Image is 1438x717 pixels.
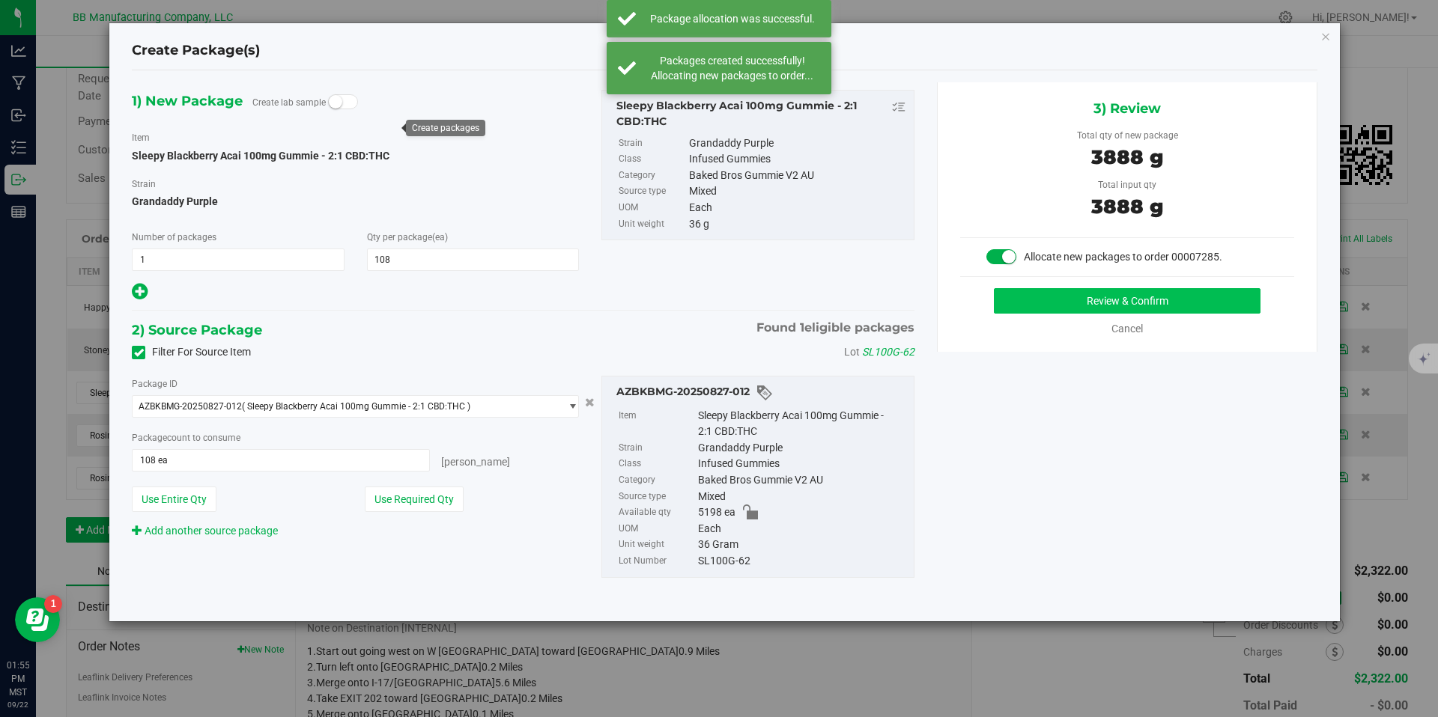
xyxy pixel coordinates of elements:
label: Strain [619,440,695,457]
label: Source type [619,183,686,200]
label: UOM [619,521,695,537]
label: Strain [619,135,686,152]
span: Number of packages [132,232,216,242]
label: Lot Number [619,553,695,570]
div: Grandaddy Purple [689,135,906,152]
div: 36 Gram [698,537,906,553]
label: Class [619,151,686,168]
button: Cancel button [580,391,599,413]
input: 108 ea [133,450,429,471]
label: Strain [132,177,156,191]
input: 108 [368,249,579,270]
label: Category [619,472,695,489]
div: Create packages [412,123,479,133]
span: Qty per package [367,232,448,242]
button: Use Required Qty [365,486,464,512]
label: Category [619,168,686,184]
label: UOM [619,200,686,216]
label: Unit weight [619,216,686,233]
div: Baked Bros Gummie V2 AU [698,472,906,489]
h4: Create Package(s) [132,41,260,61]
div: Mixed [698,489,906,505]
div: Baked Bros Gummie V2 AU [689,168,906,184]
span: 3888 g [1091,145,1163,169]
span: Grandaddy Purple [132,190,579,213]
span: 3) Review [1093,97,1161,120]
label: Unit weight [619,537,695,553]
div: Package allocation was successful. [644,11,820,26]
span: 2) Source Package [132,319,262,341]
span: Package to consume [132,433,240,443]
label: Item [619,408,695,440]
span: 3888 g [1091,195,1163,219]
button: Review & Confirm [994,288,1260,314]
label: Item [132,131,150,144]
div: Grandaddy Purple [698,440,906,457]
span: Total input qty [1098,180,1156,190]
span: 5198 ea [698,504,735,521]
span: [PERSON_NAME] [441,456,510,468]
div: Each [689,200,906,216]
div: Infused Gummies [689,151,906,168]
span: Found eligible packages [756,319,914,337]
div: Each [698,521,906,537]
iframe: Resource center [15,597,60,642]
span: Total qty of new package [1077,130,1178,141]
div: AZBKBMG-20250827-012 [616,384,906,402]
iframe: Resource center unread badge [44,595,62,613]
span: Allocate new packages to order 00007285. [1024,251,1222,263]
div: Infused Gummies [698,456,906,472]
div: SL100G-62 [698,553,906,570]
span: ( Sleepy Blackberry Acai 100mg Gummie - 2:1 CBD:THC ) [242,401,470,412]
button: Use Entire Qty [132,486,216,512]
div: Mixed [689,183,906,200]
label: Source type [619,489,695,505]
span: 1 [800,320,804,335]
div: Packages created successfully! Allocating new packages to order... [644,53,820,83]
span: Lot [844,346,860,358]
div: Sleepy Blackberry Acai 100mg Gummie - 2:1 CBD:THC [698,408,906,440]
span: AZBKBMG-20250827-012 [139,401,242,412]
span: count [167,433,190,443]
span: select [559,396,578,417]
span: Add new output [132,288,148,300]
span: Package ID [132,379,178,389]
label: Create lab sample [252,91,326,114]
span: Sleepy Blackberry Acai 100mg Gummie - 2:1 CBD:THC [132,150,389,162]
span: SL100G-62 [862,346,914,358]
span: 1) New Package [132,90,243,112]
label: Available qty [619,504,695,521]
label: Class [619,456,695,472]
a: Cancel [1111,323,1143,335]
div: Sleepy Blackberry Acai 100mg Gummie - 2:1 CBD:THC [616,98,906,129]
a: Add another source package [132,525,278,537]
label: Filter For Source Item [132,344,251,360]
input: 1 [133,249,344,270]
div: 36 g [689,216,906,233]
span: (ea) [432,232,448,242]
